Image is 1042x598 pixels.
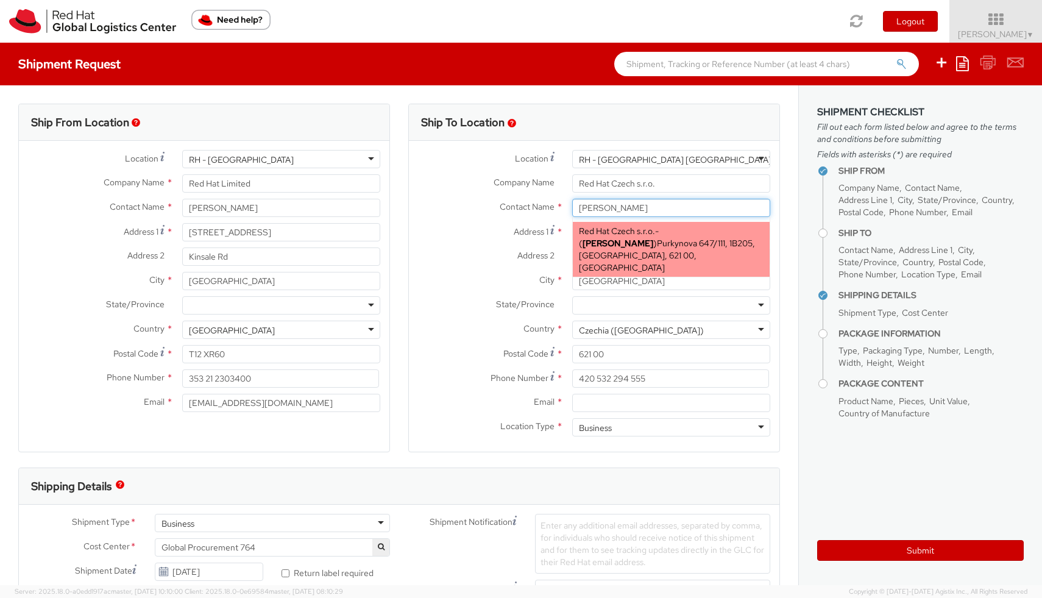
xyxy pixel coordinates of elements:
span: Unit Value [929,396,968,407]
span: Postal Code [113,348,158,359]
h3: Shipping Details [31,480,112,493]
label: Return label required [282,565,375,579]
span: State/Province [838,257,897,268]
h3: Shipment Checklist [817,107,1024,118]
span: Contact Name [110,201,165,212]
h3: Ship To Location [421,116,505,129]
span: Email [534,396,555,407]
span: Email [952,207,973,218]
h4: Shipping Details [838,291,1024,300]
span: Country [133,323,165,334]
span: City [539,274,555,285]
span: Company Name [104,177,165,188]
span: Shipment Date [75,564,132,577]
span: Purkynova 647/111, 1B205, [GEOGRAPHIC_DATA], 621 00, [GEOGRAPHIC_DATA] [579,238,755,273]
span: Height [867,357,892,368]
span: Shipment Type [72,516,130,530]
span: Contact Name [838,244,893,255]
span: Type [838,345,857,356]
span: Phone Number [889,207,946,218]
span: Global Procurement 764 [155,538,390,557]
span: Global Procurement 764 [161,542,383,553]
h4: Shipment Request [18,57,121,71]
span: Copyright © [DATE]-[DATE] Agistix Inc., All Rights Reserved [849,587,1027,597]
span: State/Province [918,194,976,205]
span: Address 1 [514,226,548,237]
span: Fields with asterisks (*) are required [817,148,1024,160]
div: - ( ) [573,222,770,277]
span: ▼ [1027,30,1034,40]
span: Product Name [838,396,893,407]
span: Shipment Type [838,307,896,318]
div: Czechia ([GEOGRAPHIC_DATA]) [579,324,704,336]
button: Submit [817,540,1024,561]
span: [PERSON_NAME] [958,29,1034,40]
span: Fill out each form listed below and agree to the terms and conditions before submitting [817,121,1024,145]
h4: Package Content [838,379,1024,388]
span: Contact Name [905,182,960,193]
span: Country of Manufacture [838,408,930,419]
div: Business [579,422,612,434]
span: Address Line 1 [838,194,892,205]
span: Message [477,583,511,594]
span: Address 2 [127,250,165,261]
span: Email [961,269,982,280]
button: Logout [883,11,938,32]
div: [GEOGRAPHIC_DATA] [189,324,275,336]
span: Company Name [494,177,555,188]
span: Address 1 [124,226,158,237]
span: City [958,244,973,255]
span: Postal Code [503,348,548,359]
span: Packaging Type [863,345,923,356]
span: Country [902,257,933,268]
h3: Ship From Location [31,116,129,129]
input: Return label required [282,569,289,577]
span: Server: 2025.18.0-a0edd1917ac [15,587,183,596]
strong: [PERSON_NAME] [583,238,653,249]
span: Contact Name [500,201,555,212]
span: Length [964,345,992,356]
span: State/Province [496,299,555,310]
span: Email [144,396,165,407]
span: Phone Number [838,269,896,280]
span: Address Line 1 [899,244,952,255]
span: Weight [898,357,924,368]
div: RH - [GEOGRAPHIC_DATA] [189,154,294,166]
span: Postal Code [938,257,984,268]
span: Address 2 [517,250,555,261]
span: Enter any additional email addresses, separated by comma, for individuals who should receive noti... [540,520,764,568]
span: Pieces [899,396,924,407]
span: Width [838,357,861,368]
div: Business [161,518,194,530]
span: Client: 2025.18.0-0e69584 [185,587,343,596]
h4: Package Information [838,329,1024,338]
button: Need help? [191,10,271,30]
h4: Ship From [838,166,1024,176]
span: Cost Center [902,307,948,318]
span: Phone Number [491,372,548,383]
span: Location Type [500,421,555,432]
span: Number [928,345,959,356]
span: master, [DATE] 10:10:00 [111,587,183,596]
span: Location [515,153,548,164]
span: City [898,194,912,205]
input: Shipment, Tracking or Reference Number (at least 4 chars) [614,52,919,76]
span: Red Hat Czech s.r.o. [579,226,655,237]
span: City [149,274,165,285]
div: RH - [GEOGRAPHIC_DATA] [GEOGRAPHIC_DATA] - B [579,154,784,166]
span: State/Province [106,299,165,310]
img: rh-logistics-00dfa346123c4ec078e1.svg [9,9,176,34]
span: Company Name [838,182,899,193]
span: Location Type [901,269,955,280]
span: master, [DATE] 08:10:29 [269,587,343,596]
span: Cost Center [83,540,130,554]
h4: Ship To [838,229,1024,238]
span: Location [125,153,158,164]
span: Phone Number [107,372,165,383]
span: Country [982,194,1012,205]
span: Country [523,323,555,334]
span: Shipment Notification [430,516,512,529]
span: Postal Code [838,207,884,218]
